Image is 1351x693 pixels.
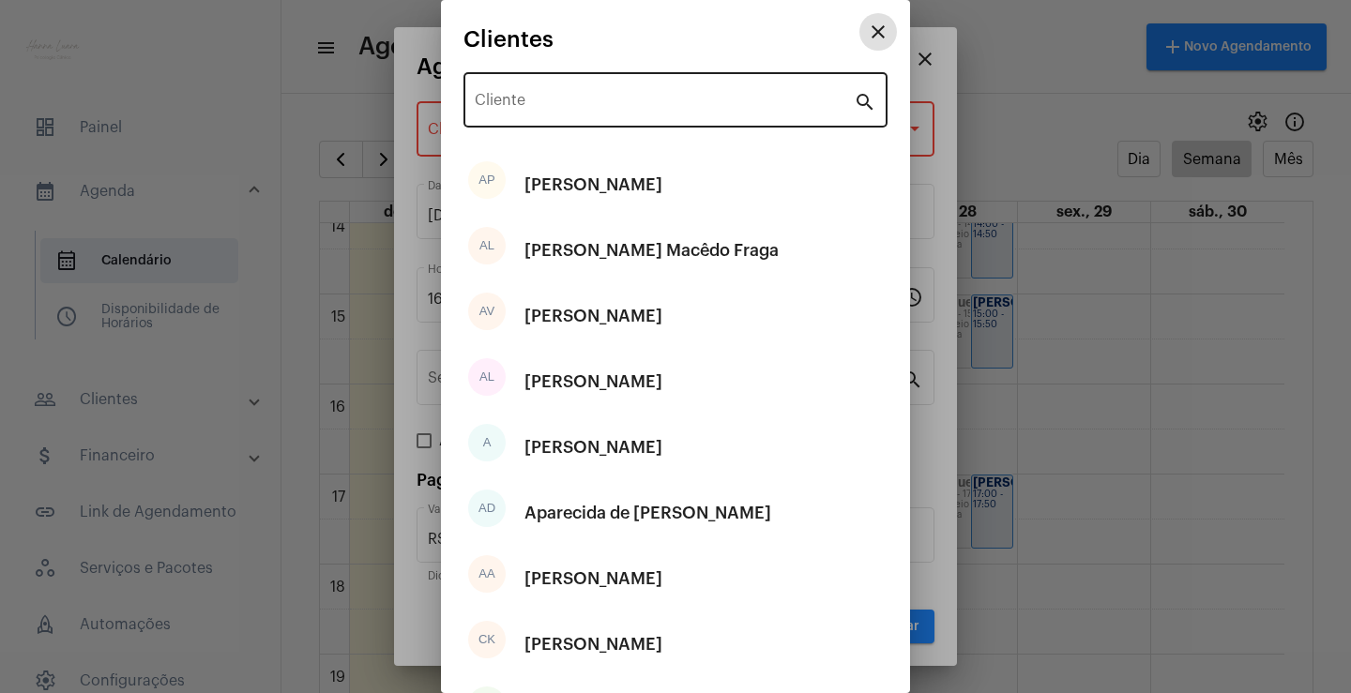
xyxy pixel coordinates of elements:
[524,354,662,410] div: [PERSON_NAME]
[524,419,662,475] div: [PERSON_NAME]
[524,485,771,541] div: Aparecida de [PERSON_NAME]
[524,550,662,607] div: [PERSON_NAME]
[468,621,506,658] div: CK
[475,96,854,113] input: Pesquisar cliente
[524,616,662,672] div: [PERSON_NAME]
[524,222,779,279] div: [PERSON_NAME] Macêdo Fraga
[468,358,506,396] div: AL
[468,161,506,199] div: AP
[463,27,554,52] span: Clientes
[524,157,662,213] div: [PERSON_NAME]
[524,288,662,344] div: [PERSON_NAME]
[468,293,506,330] div: AV
[468,555,506,593] div: AA
[468,490,506,527] div: AD
[854,90,876,113] mat-icon: search
[468,424,506,461] div: A
[468,227,506,264] div: AL
[867,21,889,43] mat-icon: close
